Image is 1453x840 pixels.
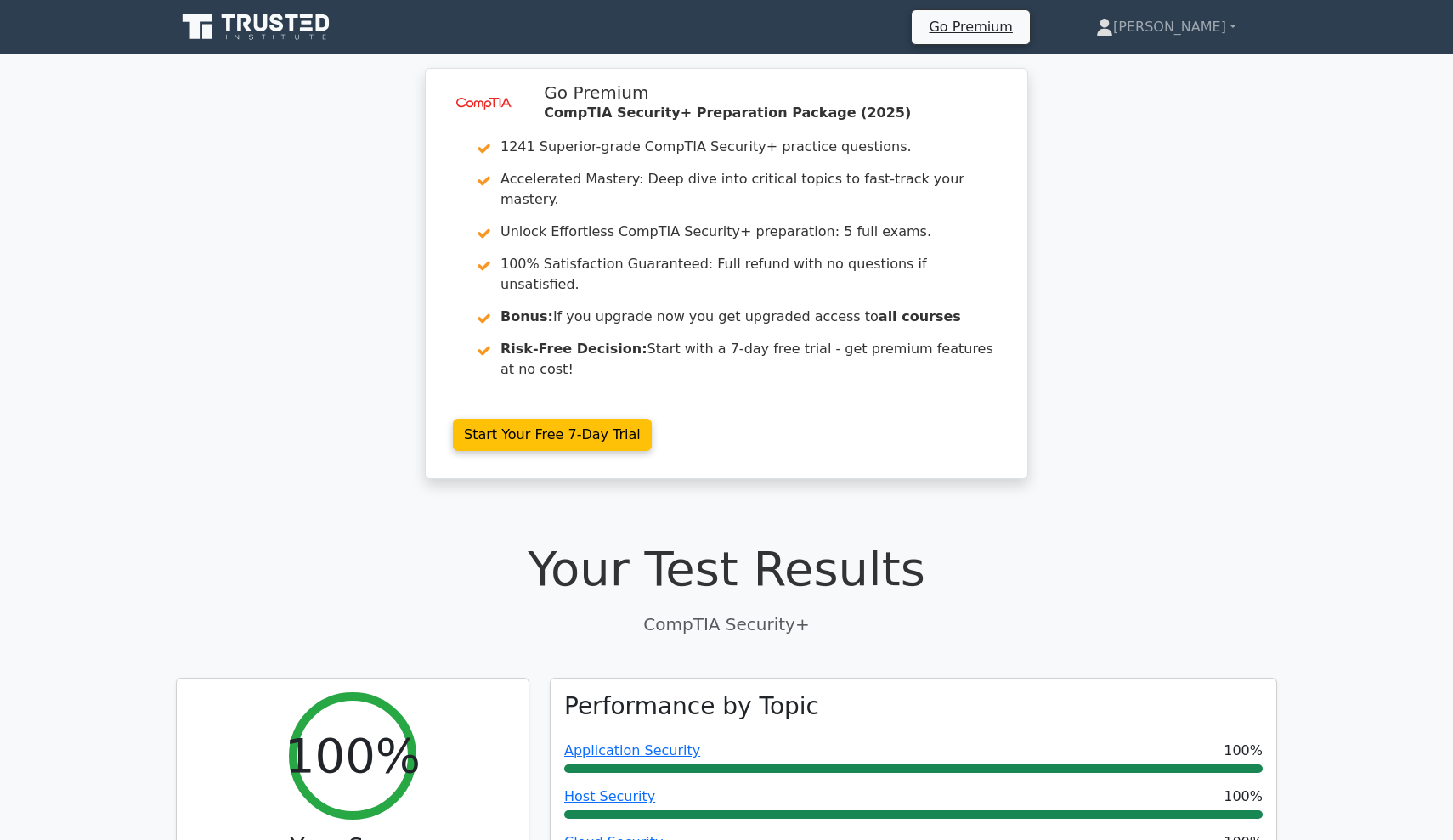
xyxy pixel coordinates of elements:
p: CompTIA Security+ [176,612,1277,637]
a: Host Security [564,788,655,804]
a: Application Security [564,742,700,758]
a: [PERSON_NAME] [1055,10,1277,44]
span: 100% [1224,741,1263,761]
a: Go Premium [919,15,1022,38]
h2: 100% [285,727,421,784]
h1: Your Test Results [176,540,1277,597]
h3: Performance by Topic [564,692,819,721]
span: 100% [1224,786,1263,807]
a: Start Your Free 7-Day Trial [453,419,652,451]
